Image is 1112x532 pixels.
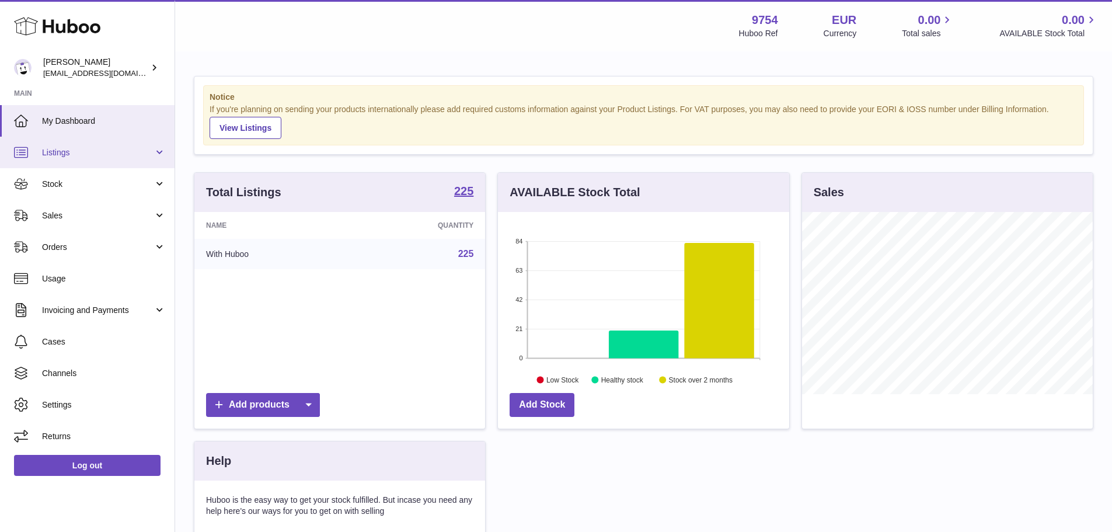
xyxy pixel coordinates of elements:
[43,68,172,78] span: [EMAIL_ADDRESS][DOMAIN_NAME]
[206,185,281,200] h3: Total Listings
[752,12,778,28] strong: 9754
[601,375,644,384] text: Healthy stock
[348,212,485,239] th: Quantity
[42,399,166,411] span: Settings
[42,116,166,127] span: My Dashboard
[194,212,348,239] th: Name
[510,393,574,417] a: Add Stock
[516,296,523,303] text: 42
[824,28,857,39] div: Currency
[832,12,856,28] strong: EUR
[42,431,166,442] span: Returns
[458,249,474,259] a: 225
[1062,12,1085,28] span: 0.00
[194,239,348,269] td: With Huboo
[206,393,320,417] a: Add products
[516,238,523,245] text: 84
[516,267,523,274] text: 63
[210,92,1078,103] strong: Notice
[42,210,154,221] span: Sales
[454,185,473,199] a: 225
[902,12,954,39] a: 0.00 Total sales
[999,12,1098,39] a: 0.00 AVAILABLE Stock Total
[43,57,148,79] div: [PERSON_NAME]
[918,12,941,28] span: 0.00
[739,28,778,39] div: Huboo Ref
[454,185,473,197] strong: 225
[42,242,154,253] span: Orders
[669,375,733,384] text: Stock over 2 months
[14,455,161,476] a: Log out
[42,273,166,284] span: Usage
[42,368,166,379] span: Channels
[206,495,473,517] p: Huboo is the easy way to get your stock fulfilled. But incase you need any help here's our ways f...
[14,59,32,77] img: internalAdmin-9754@internal.huboo.com
[516,325,523,332] text: 21
[520,354,523,361] text: 0
[42,305,154,316] span: Invoicing and Payments
[902,28,954,39] span: Total sales
[42,147,154,158] span: Listings
[210,117,281,139] a: View Listings
[510,185,640,200] h3: AVAILABLE Stock Total
[206,453,231,469] h3: Help
[42,179,154,190] span: Stock
[999,28,1098,39] span: AVAILABLE Stock Total
[546,375,579,384] text: Low Stock
[42,336,166,347] span: Cases
[210,104,1078,139] div: If you're planning on sending your products internationally please add required customs informati...
[814,185,844,200] h3: Sales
